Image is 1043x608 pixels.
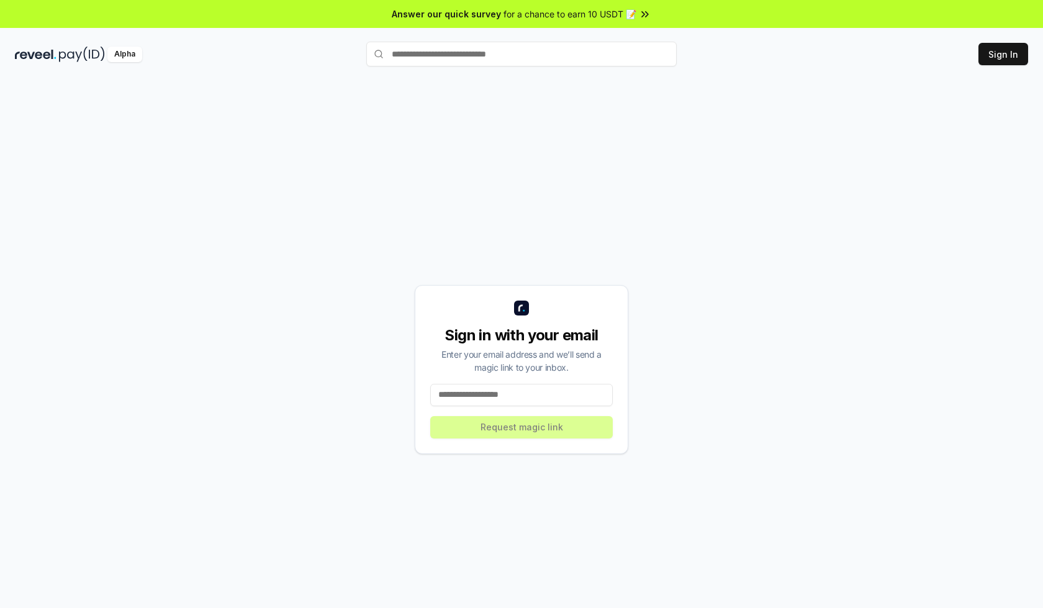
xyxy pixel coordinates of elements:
[430,348,613,374] div: Enter your email address and we’ll send a magic link to your inbox.
[430,325,613,345] div: Sign in with your email
[59,47,105,62] img: pay_id
[503,7,636,20] span: for a chance to earn 10 USDT 📝
[978,43,1028,65] button: Sign In
[107,47,142,62] div: Alpha
[15,47,56,62] img: reveel_dark
[514,301,529,315] img: logo_small
[392,7,501,20] span: Answer our quick survey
